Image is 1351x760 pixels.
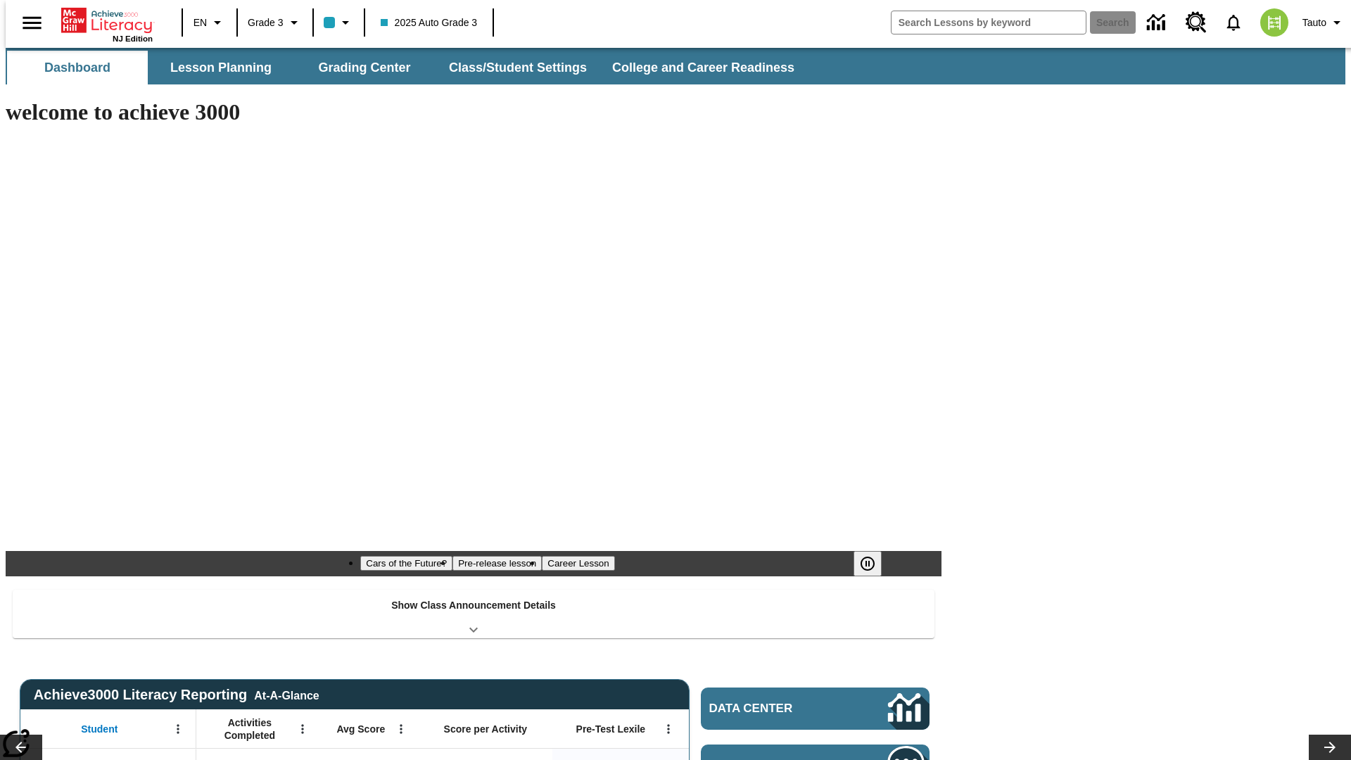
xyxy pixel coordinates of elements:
[360,556,452,571] button: Slide 1 Cars of the Future?
[601,51,806,84] button: College and Career Readiness
[167,718,189,740] button: Open Menu
[248,15,284,30] span: Grade 3
[1177,4,1215,42] a: Resource Center, Will open in new tab
[1302,15,1326,30] span: Tauto
[1309,735,1351,760] button: Lesson carousel, Next
[1138,4,1177,42] a: Data Center
[576,723,646,735] span: Pre-Test Lexile
[438,51,598,84] button: Class/Student Settings
[113,34,153,43] span: NJ Edition
[292,718,313,740] button: Open Menu
[709,702,841,716] span: Data Center
[318,10,360,35] button: Class color is light blue. Change class color
[6,99,941,125] h1: welcome to achieve 3000
[336,723,385,735] span: Avg Score
[854,551,882,576] button: Pause
[151,51,291,84] button: Lesson Planning
[81,723,118,735] span: Student
[1260,8,1288,37] img: avatar image
[61,6,153,34] a: Home
[542,556,614,571] button: Slide 3 Career Lesson
[892,11,1086,34] input: search field
[6,51,807,84] div: SubNavbar
[11,2,53,44] button: Open side menu
[1215,4,1252,41] a: Notifications
[254,687,319,702] div: At-A-Glance
[444,723,528,735] span: Score per Activity
[701,688,930,730] a: Data Center
[854,551,896,576] div: Pause
[6,48,1345,84] div: SubNavbar
[391,718,412,740] button: Open Menu
[294,51,435,84] button: Grading Center
[203,716,296,742] span: Activities Completed
[187,10,232,35] button: Language: EN, Select a language
[1297,10,1351,35] button: Profile/Settings
[452,556,542,571] button: Slide 2 Pre-release lesson
[242,10,308,35] button: Grade: Grade 3, Select a grade
[34,687,319,703] span: Achieve3000 Literacy Reporting
[658,718,679,740] button: Open Menu
[1252,4,1297,41] button: Select a new avatar
[391,598,556,613] p: Show Class Announcement Details
[13,590,934,638] div: Show Class Announcement Details
[381,15,478,30] span: 2025 Auto Grade 3
[61,5,153,43] div: Home
[194,15,207,30] span: EN
[7,51,148,84] button: Dashboard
